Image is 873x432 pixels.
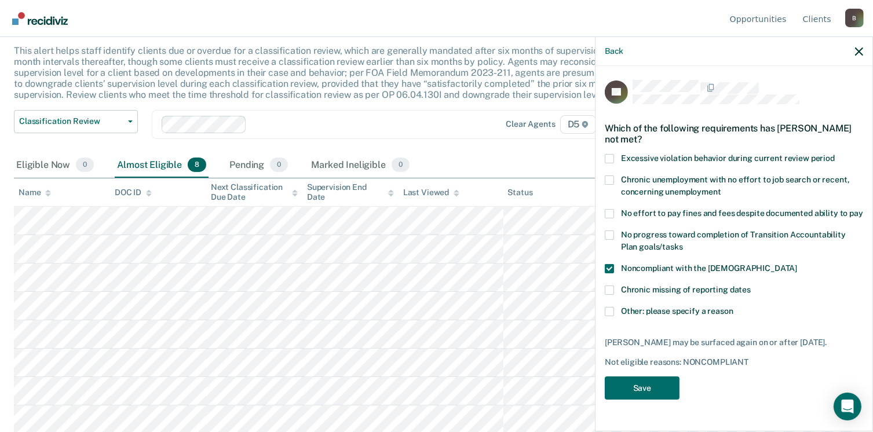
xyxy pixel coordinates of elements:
div: DOC ID [115,188,152,197]
div: Clear agents [506,119,555,129]
div: Name [19,188,51,197]
div: Almost Eligible [115,153,209,178]
span: 8 [188,158,206,173]
span: 0 [392,158,410,173]
span: No progress toward completion of Transition Accountability Plan goals/tasks [621,230,846,251]
div: [PERSON_NAME] may be surfaced again on or after [DATE]. [605,338,863,347]
div: Eligible Now [14,153,96,178]
span: D5 [560,115,597,134]
div: Next Classification Due Date [211,182,298,202]
div: Not eligible reasons: NONCOMPLIANT [605,357,863,367]
button: Back [605,46,623,56]
p: This alert helps staff identify clients due or overdue for a classification review, which are gen... [14,45,661,101]
button: Profile dropdown button [845,9,864,27]
div: Supervision End Date [307,182,394,202]
span: Excessive violation behavior during current review period [621,153,835,163]
span: Other: please specify a reason [621,306,733,316]
span: 0 [76,158,94,173]
span: Classification Review [19,116,123,126]
span: Chronic missing of reporting dates [621,285,751,294]
span: 0 [270,158,288,173]
div: B [845,9,864,27]
span: No effort to pay fines and fees despite documented ability to pay [621,208,863,218]
span: Noncompliant with the [DEMOGRAPHIC_DATA] [621,263,797,273]
div: Which of the following requirements has [PERSON_NAME] not met? [605,114,863,154]
button: Save [605,376,680,400]
img: Recidiviz [12,12,68,25]
div: Pending [227,153,290,178]
div: Status [508,188,533,197]
span: Chronic unemployment with no effort to job search or recent, concerning unemployment [621,175,850,196]
div: Marked Ineligible [309,153,412,178]
div: Last Viewed [403,188,459,197]
div: Open Intercom Messenger [834,393,861,420]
